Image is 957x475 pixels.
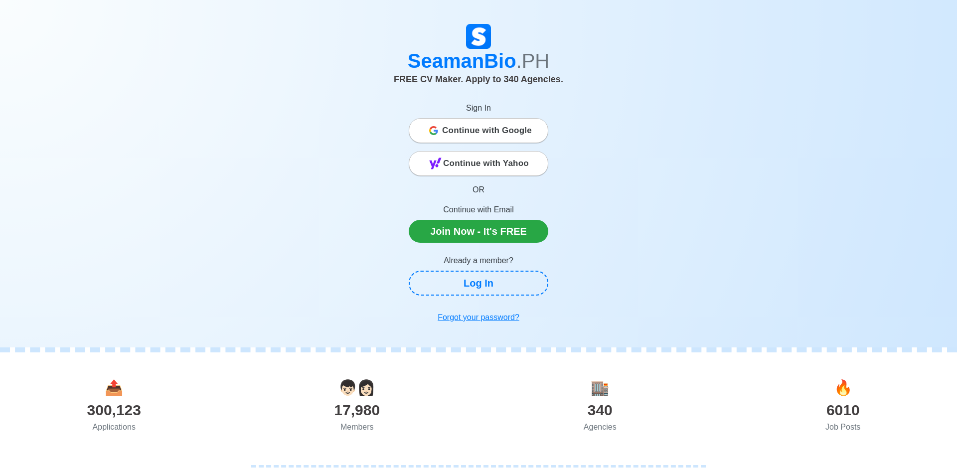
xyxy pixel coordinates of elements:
[394,74,563,84] span: FREE CV Maker. Apply to 340 Agencies.
[591,379,609,396] span: agencies
[409,184,548,196] p: OR
[105,379,123,396] span: applications
[466,24,491,49] img: Logo
[442,121,532,141] span: Continue with Google
[443,154,529,173] span: Continue with Yahoo
[409,118,548,143] button: Continue with Google
[236,421,479,433] div: Members
[516,50,550,72] span: .PH
[409,204,548,216] p: Continue with Email
[409,102,548,114] p: Sign In
[409,151,548,176] button: Continue with Yahoo
[409,255,548,267] p: Already a member?
[409,308,548,327] a: Forgot your password?
[236,399,479,421] div: 17,980
[478,421,722,433] div: Agencies
[834,379,852,396] span: jobs
[338,379,375,396] span: users
[409,271,548,296] a: Log In
[478,399,722,421] div: 340
[409,220,548,243] a: Join Now - It's FREE
[438,313,519,321] u: Forgot your password?
[202,49,755,73] h1: SeamanBio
